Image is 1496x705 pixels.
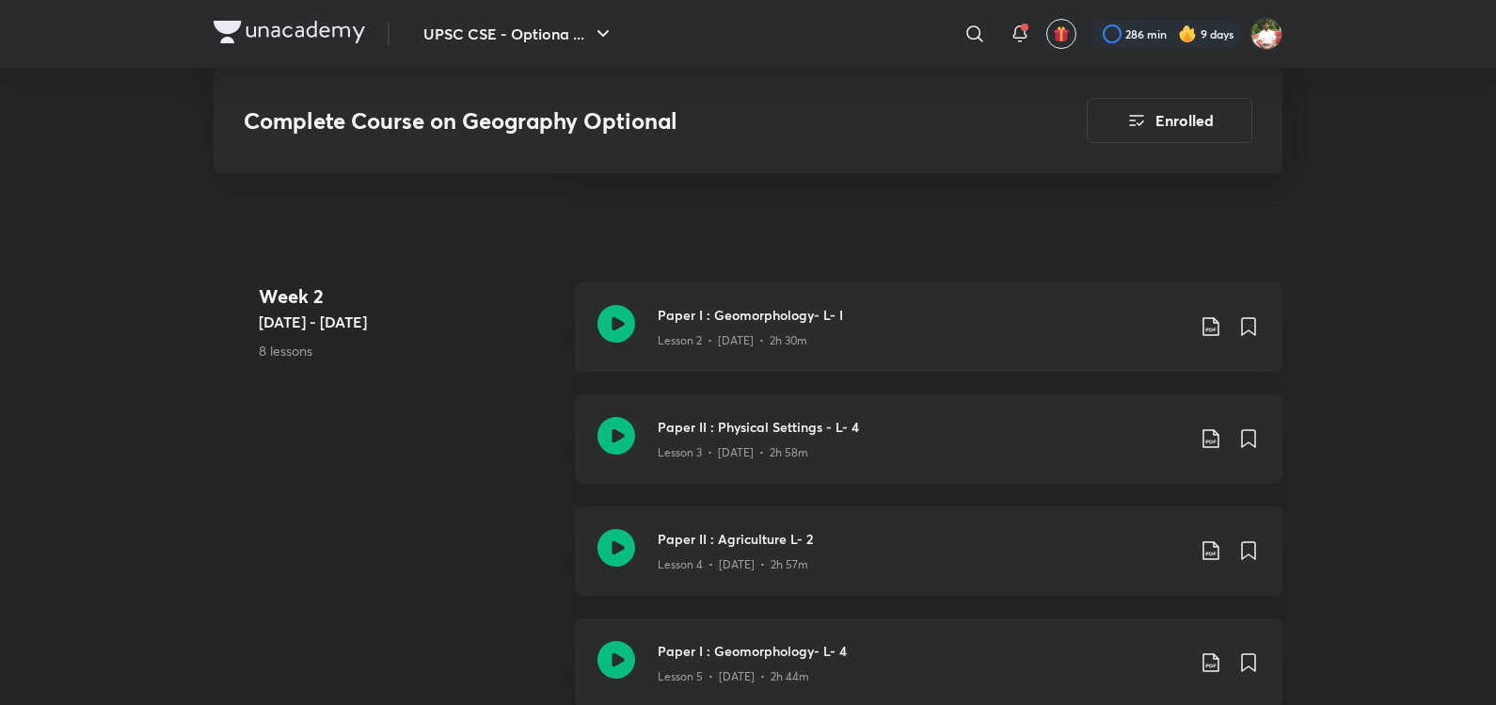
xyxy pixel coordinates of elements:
p: Lesson 4 • [DATE] • 2h 57m [658,556,808,573]
a: Company Logo [214,21,365,48]
a: Paper I : Geomorphology- L- ILesson 2 • [DATE] • 2h 30m [575,282,1282,394]
h3: Complete Course on Geography Optional [244,107,980,135]
button: avatar [1046,19,1076,49]
img: Company Logo [214,21,365,43]
img: avatar [1053,25,1070,42]
h5: [DATE] - [DATE] [259,311,560,333]
h3: Paper I : Geomorphology- L- 4 [658,641,1185,661]
h3: Paper II : Physical Settings - L- 4 [658,417,1185,437]
p: Lesson 5 • [DATE] • 2h 44m [658,668,809,685]
h3: Paper I : Geomorphology- L- I [658,305,1185,325]
a: Paper II : Physical Settings - L- 4Lesson 3 • [DATE] • 2h 58m [575,394,1282,506]
p: Lesson 3 • [DATE] • 2h 58m [658,444,808,461]
p: 8 lessons [259,341,560,361]
img: Shashank Soni [1250,18,1282,50]
p: Lesson 2 • [DATE] • 2h 30m [658,332,807,349]
img: streak [1178,24,1197,43]
button: Enrolled [1087,98,1252,143]
h3: Paper II : Agriculture L- 2 [658,529,1185,549]
h4: Week 2 [259,282,560,311]
a: Paper II : Agriculture L- 2Lesson 4 • [DATE] • 2h 57m [575,506,1282,618]
button: UPSC CSE - Optiona ... [412,15,626,53]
